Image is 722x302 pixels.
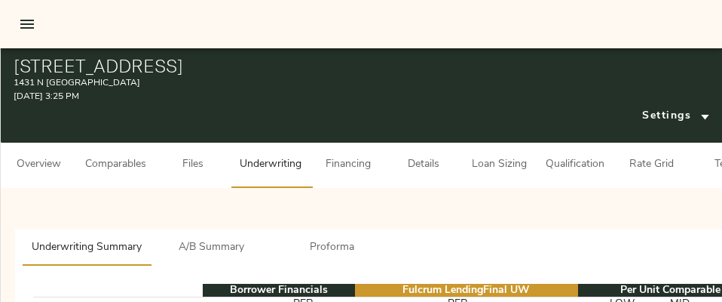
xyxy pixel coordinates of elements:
span: Underwriting [240,156,301,174]
span: Loan Sizing [470,156,528,174]
span: Settings [642,107,710,126]
th: Borrower Financials [203,284,356,297]
span: A/B Summary [160,239,262,257]
span: Financing [320,156,377,174]
span: Details [395,156,452,174]
span: Rate Grid [623,156,680,174]
span: Proforma [280,239,383,257]
span: Comparables [85,156,146,174]
span: Files [164,156,222,174]
th: Fulcrum Lending Final UW [355,284,578,297]
span: Overview [10,156,67,174]
span: Underwriting Summary [32,239,142,257]
button: open drawer [9,6,45,42]
span: Qualification [546,156,604,174]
